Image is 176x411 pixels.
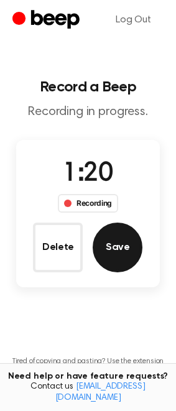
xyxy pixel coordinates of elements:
div: Recording [58,194,118,213]
button: Delete Audio Record [33,223,83,272]
p: Tired of copying and pasting? Use the extension to automatically insert your recordings. [10,357,166,376]
span: 1:20 [63,161,113,187]
h1: Record a Beep [10,80,166,95]
p: Recording in progress. [10,104,166,120]
span: Contact us [7,382,169,404]
a: Log Out [103,5,164,35]
a: [EMAIL_ADDRESS][DOMAIN_NAME] [55,382,146,402]
button: Save Audio Record [93,223,142,272]
a: Beep [12,8,83,32]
